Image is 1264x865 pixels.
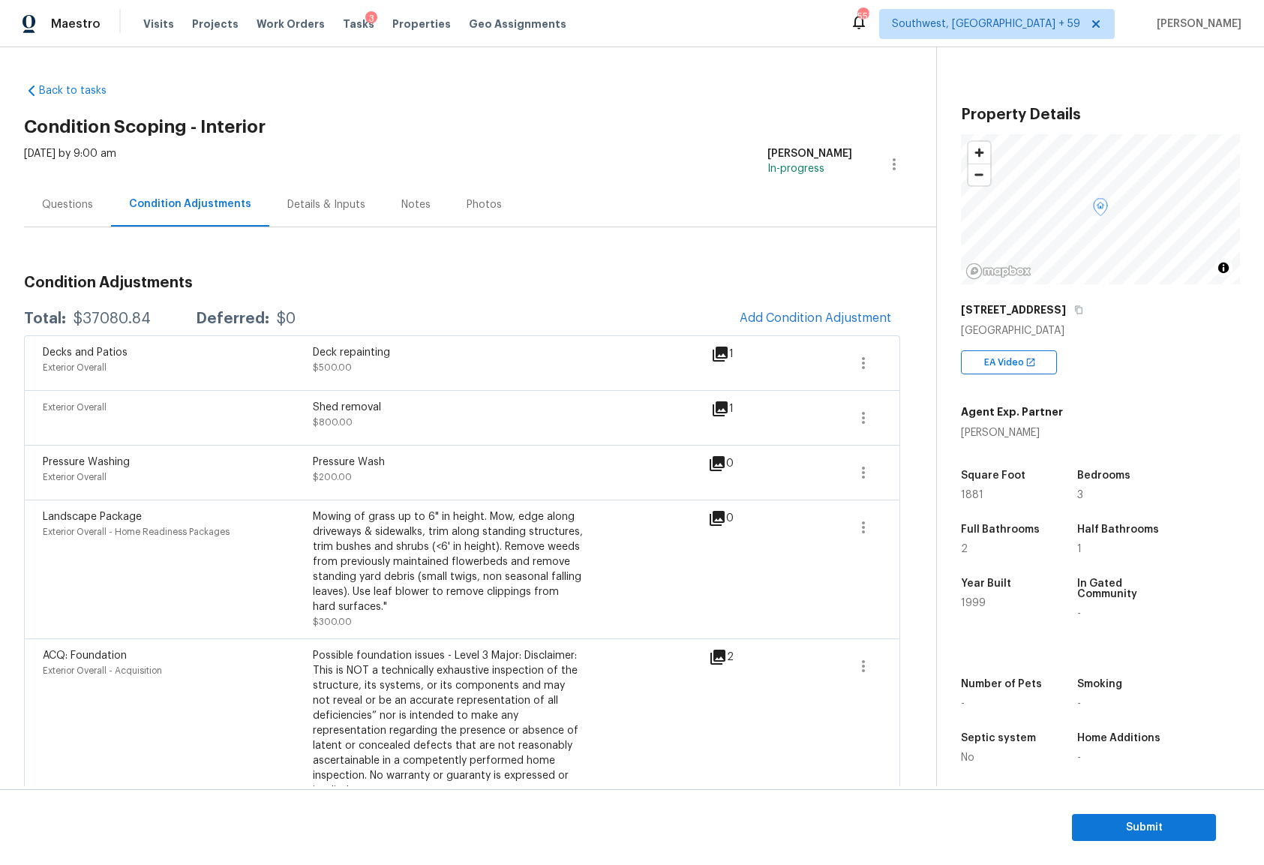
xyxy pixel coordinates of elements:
span: 1999 [961,598,986,608]
span: Add Condition Adjustment [740,311,891,325]
span: EA Video [984,355,1030,370]
span: - [1077,698,1081,709]
div: [DATE] by 9:00 am [24,146,116,182]
div: Shed removal [313,400,583,415]
h5: Year Built [961,578,1011,589]
span: [PERSON_NAME] [1151,17,1241,32]
a: Back to tasks [24,83,168,98]
div: 553 [857,9,868,24]
span: Exterior Overall [43,363,107,372]
div: EA Video [961,350,1057,374]
h5: [STREET_ADDRESS] [961,302,1066,317]
span: - [961,698,965,709]
h5: Smoking [1077,679,1122,689]
span: $500.00 [313,363,352,372]
div: [PERSON_NAME] [767,146,852,161]
div: Notes [401,197,431,212]
div: Total: [24,311,66,326]
h5: Home Additions [1077,733,1160,743]
span: Work Orders [257,17,325,32]
span: Projects [192,17,239,32]
span: $300.00 [313,617,352,626]
span: Tasks [343,19,374,29]
div: Photos [467,197,502,212]
img: Open In New Icon [1025,357,1036,368]
div: 0 [708,455,782,473]
button: Submit [1072,814,1216,842]
h5: Bedrooms [1077,470,1130,481]
span: In-progress [767,164,824,174]
span: Landscape Package [43,512,142,522]
button: Zoom in [968,142,990,164]
h5: Square Foot [961,470,1025,481]
span: - [1077,752,1081,763]
span: ACQ: Foundation [43,650,127,661]
div: $37080.84 [74,311,151,326]
div: [PERSON_NAME] [961,425,1063,440]
span: Exterior Overall [43,473,107,482]
h2: Condition Scoping - Interior [24,119,936,134]
div: Deck repainting [313,345,583,360]
h5: Septic system [961,733,1036,743]
a: Mapbox homepage [965,263,1031,280]
div: Details & Inputs [287,197,365,212]
span: 1 [1077,544,1082,554]
span: Exterior Overall - Home Readiness Packages [43,527,230,536]
span: - [1077,608,1081,619]
span: Southwest, [GEOGRAPHIC_DATA] + 59 [892,17,1080,32]
span: 3 [1077,490,1083,500]
h5: Number of Pets [961,679,1042,689]
span: Exterior Overall [43,403,107,412]
span: No [961,752,974,763]
div: 1 [711,400,782,418]
div: Condition Adjustments [129,197,251,212]
div: Pressure Wash [313,455,583,470]
div: 3 [365,11,377,26]
div: Possible foundation issues - Level 3 Major: Disclaimer: This is NOT a technically exhaustive insp... [313,648,583,798]
button: Zoom out [968,164,990,185]
button: Add Condition Adjustment [731,302,900,334]
span: $200.00 [313,473,352,482]
span: 2 [961,544,968,554]
h5: Full Bathrooms [961,524,1040,535]
button: Toggle attribution [1214,259,1232,277]
h5: Agent Exp. Partner [961,404,1063,419]
button: Copy Address [1072,303,1085,317]
div: $0 [277,311,296,326]
span: $800.00 [313,418,353,427]
span: Pressure Washing [43,457,130,467]
div: 2 [709,648,782,666]
span: Properties [392,17,451,32]
div: [GEOGRAPHIC_DATA] [961,323,1240,338]
span: Geo Assignments [469,17,566,32]
span: Toggle attribution [1219,260,1228,276]
div: 1 [711,345,782,363]
span: Exterior Overall - Acquisition [43,666,162,675]
div: 0 [708,509,782,527]
h5: Half Bathrooms [1077,524,1159,535]
span: Decks and Patios [43,347,128,358]
canvas: Map [961,134,1240,284]
h5: In Gated Community [1077,578,1165,599]
div: Questions [42,197,93,212]
span: Maestro [51,17,101,32]
span: Submit [1084,818,1204,837]
span: 1881 [961,490,983,500]
h3: Condition Adjustments [24,275,900,290]
span: Visits [143,17,174,32]
h3: Property Details [961,107,1240,122]
div: Deferred: [196,311,269,326]
div: Mowing of grass up to 6" in height. Mow, edge along driveways & sidewalks, trim along standing st... [313,509,583,614]
div: Map marker [1093,198,1108,221]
